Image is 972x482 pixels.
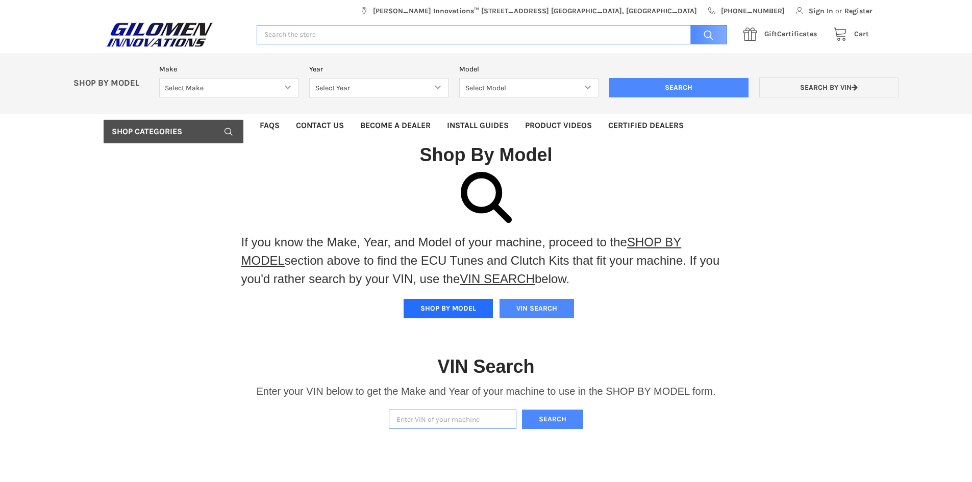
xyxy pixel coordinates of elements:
h1: VIN Search [437,355,534,378]
h1: Shop By Model [104,143,869,166]
p: If you know the Make, Year, and Model of your machine, proceed to the section above to find the E... [241,233,731,288]
p: SHOP BY MODEL [68,78,154,89]
a: Search by VIN [759,78,899,97]
input: Search [609,78,749,97]
a: Contact Us [288,114,352,137]
label: Make [159,64,298,74]
a: SHOP BY MODEL [241,235,682,267]
input: Search the store [257,25,727,45]
span: Sign In [809,6,833,16]
span: [PERSON_NAME] Innovations™ [STREET_ADDRESS] [GEOGRAPHIC_DATA], [GEOGRAPHIC_DATA] [373,6,697,16]
button: Search [522,410,583,429]
a: Cart [828,28,869,41]
a: Install Guides [439,114,517,137]
a: Shop Categories [104,120,243,143]
span: Cart [854,30,869,38]
a: Product Videos [517,114,600,137]
a: FAQs [252,114,288,137]
label: Year [309,64,448,74]
label: Model [459,64,599,74]
a: Certified Dealers [600,114,692,137]
span: Certificates [764,30,817,38]
a: Become a Dealer [352,114,439,137]
span: [PHONE_NUMBER] [721,6,785,16]
button: VIN SEARCH [500,299,574,318]
span: Gift [764,30,777,38]
input: Enter VIN of your machine [389,410,516,429]
a: VIN SEARCH [460,272,535,286]
p: Enter your VIN below to get the Make and Year of your machine to use in the SHOP BY MODEL form. [256,384,715,399]
a: GiftCertificates [738,28,828,41]
img: GILOMEN INNOVATIONS [104,22,216,47]
button: SHOP BY MODEL [404,299,493,318]
a: GILOMEN INNOVATIONS [104,22,246,47]
input: Search [685,25,727,45]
